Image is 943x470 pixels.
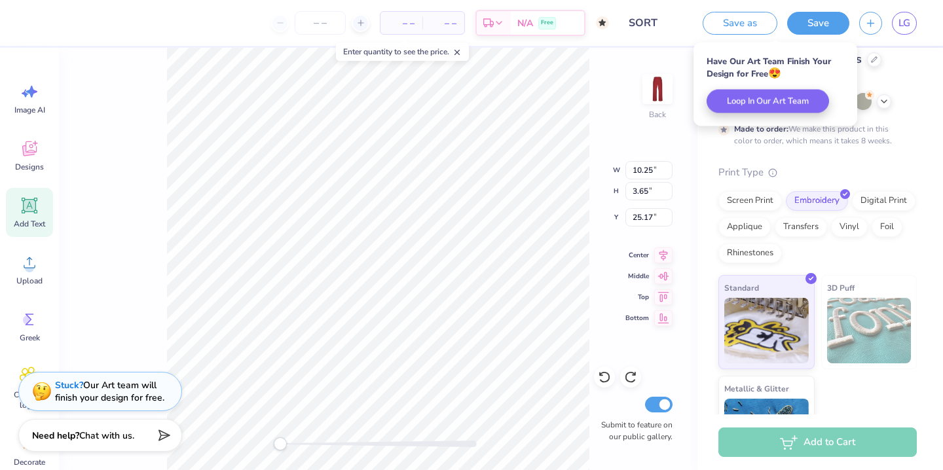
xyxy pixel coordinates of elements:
span: Add Text [14,219,45,229]
div: Vinyl [831,217,868,237]
label: Submit to feature on our public gallery. [594,419,673,443]
img: Metallic & Glitter [724,399,809,464]
div: Foil [872,217,902,237]
span: 😍 [768,66,781,81]
span: Designs [15,162,44,172]
div: Have Our Art Team Finish Your Design for Free [707,56,844,80]
span: Free [541,18,553,27]
img: Standard [724,298,809,363]
div: Our Art team will finish your design for free. [55,379,164,404]
div: Transfers [775,217,827,237]
span: N/A [517,16,533,30]
div: Applique [718,217,771,237]
div: Rhinestones [718,244,782,263]
span: Standard [724,281,759,295]
div: Screen Print [718,191,782,211]
span: Bottom [625,313,649,323]
span: LG [898,16,910,31]
span: Top [625,292,649,302]
strong: Stuck? [55,379,83,391]
span: Clipart & logos [8,389,51,410]
div: Accessibility label [274,437,287,450]
span: – – [388,16,415,30]
span: 3D Puff [827,281,855,295]
div: Back [649,109,666,120]
span: Greek [20,333,40,343]
span: Decorate [14,457,45,467]
div: Enter quantity to see the price. [336,43,469,61]
button: Loop In Our Art Team [707,90,829,113]
div: We make this product in this color to order, which means it takes 8 weeks. [734,123,895,147]
input: Untitled Design [619,10,683,36]
img: 3D Puff [827,298,912,363]
div: Print Type [718,165,917,180]
button: Save as [703,12,777,35]
a: LG [892,12,917,35]
span: Metallic & Glitter [724,382,789,395]
span: Chat with us. [79,429,134,442]
img: Back [644,76,671,102]
div: Embroidery [786,191,848,211]
span: Image AI [14,105,45,115]
span: Upload [16,276,43,286]
input: – – [295,11,346,35]
span: Middle [625,271,649,281]
strong: Made to order: [734,124,788,134]
strong: Need help? [32,429,79,442]
span: Center [625,250,649,261]
div: Digital Print [852,191,915,211]
button: Save [787,12,849,35]
span: – – [430,16,456,30]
